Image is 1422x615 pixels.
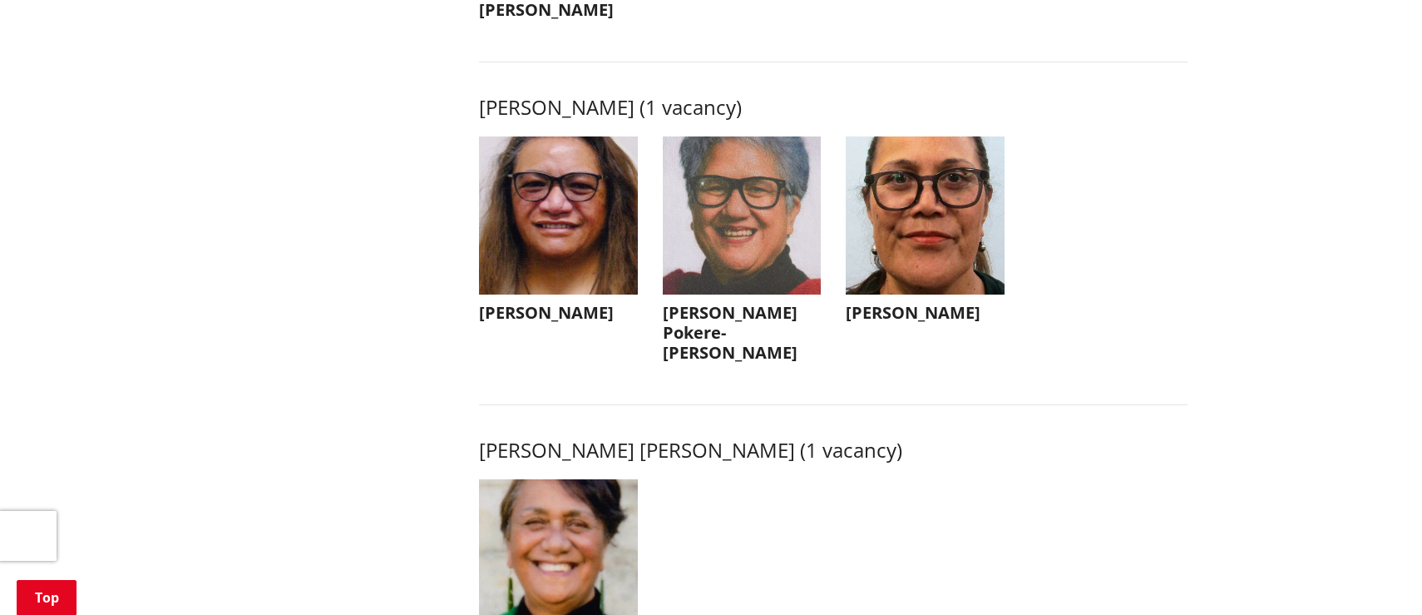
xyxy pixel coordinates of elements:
[663,136,822,372] button: [PERSON_NAME] Pokere-[PERSON_NAME]
[17,580,77,615] a: Top
[479,303,638,323] h3: [PERSON_NAME]
[846,303,1005,323] h3: [PERSON_NAME]
[663,303,822,363] h3: [PERSON_NAME] Pokere-[PERSON_NAME]
[479,96,1187,120] h3: [PERSON_NAME] (1 vacancy)
[479,136,638,295] img: WO-W-RA__ELLIS_R__GmtMW
[846,136,1005,332] button: [PERSON_NAME]
[846,136,1005,295] img: WO-W-RA__DIXON-HARRIS_E__sDJF2
[479,136,638,332] button: [PERSON_NAME]
[663,136,822,295] img: WO-W-RA__POKERE-PHILLIPS_D__pS5sY
[479,439,1187,463] h3: [PERSON_NAME] [PERSON_NAME] (1 vacancy)
[1345,545,1405,605] iframe: Messenger Launcher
